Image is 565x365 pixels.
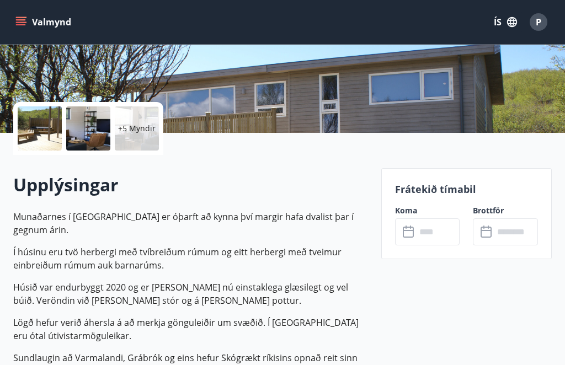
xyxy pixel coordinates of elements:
[488,12,523,32] button: ÍS
[13,12,76,32] button: menu
[118,123,156,134] p: +5 Myndir
[473,205,538,216] label: Brottför
[395,205,460,216] label: Koma
[13,316,368,342] p: Lögð hefur verið áhersla á að merkja gönguleiðir um svæðið. Í [GEOGRAPHIC_DATA] eru ótal útivista...
[395,182,538,196] p: Frátekið tímabil
[13,210,368,237] p: Munaðarnes í [GEOGRAPHIC_DATA] er óþarft að kynna því margir hafa dvalist þar í gegnum árin.
[13,173,368,197] h2: Upplýsingar
[536,16,541,28] span: P
[13,281,368,307] p: Húsið var endurbyggt 2020 og er [PERSON_NAME] nú einstaklega glæsilegt og vel búið. Veröndin við ...
[13,245,368,272] p: Í húsinu eru tvö herbergi með tvíbreiðum rúmum og eitt herbergi með tveimur einbreiðum rúmum auk ...
[525,9,552,35] button: P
